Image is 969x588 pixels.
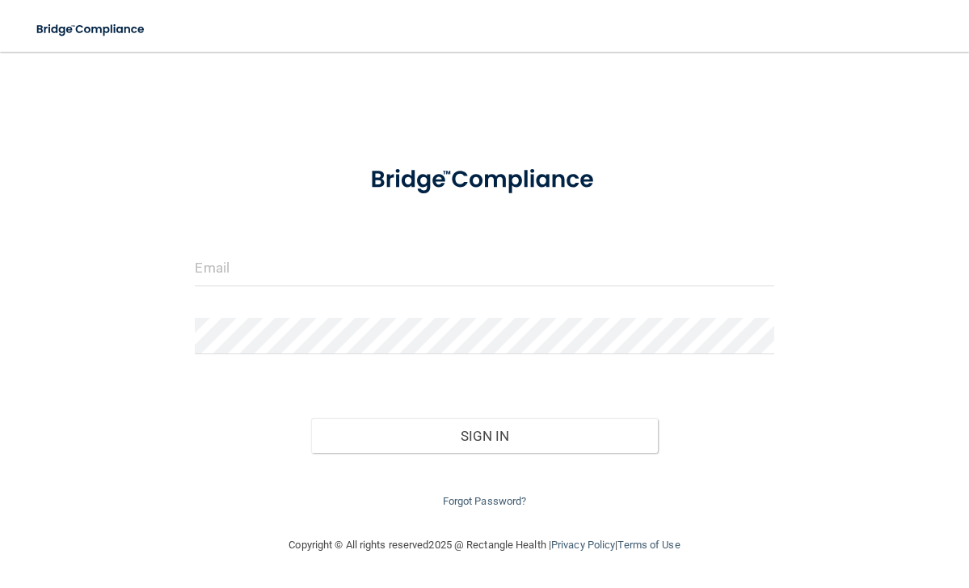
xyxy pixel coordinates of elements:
a: Privacy Policy [551,539,615,551]
img: bridge_compliance_login_screen.278c3ca4.svg [24,13,158,46]
a: Forgot Password? [443,495,527,507]
input: Email [195,250,773,286]
a: Terms of Use [617,539,680,551]
button: Sign In [311,418,659,454]
img: bridge_compliance_login_screen.278c3ca4.svg [346,149,623,211]
div: Copyright © All rights reserved 2025 @ Rectangle Health | | [190,519,780,571]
